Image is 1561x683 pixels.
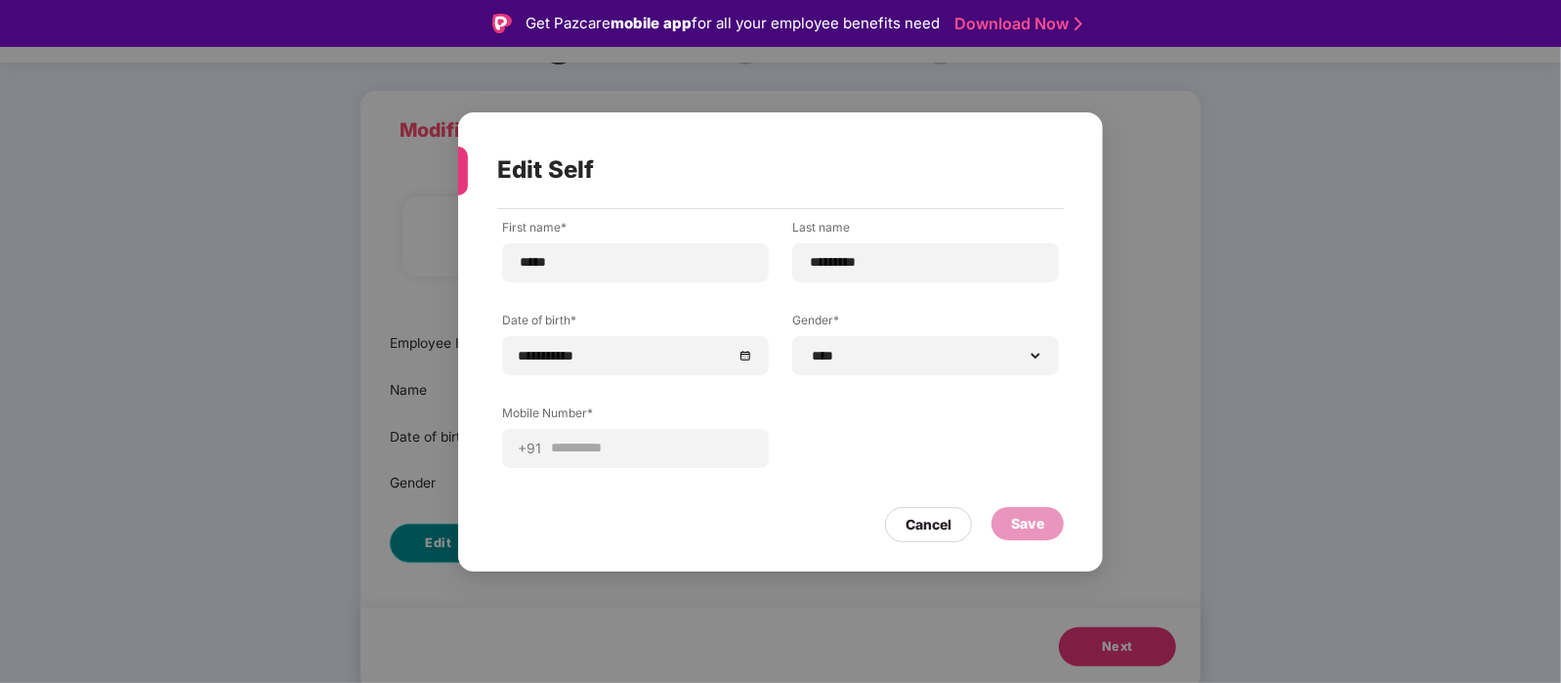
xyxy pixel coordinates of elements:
[502,404,769,428] label: Mobile Number*
[906,513,951,534] div: Cancel
[502,218,769,242] label: First name*
[502,311,769,335] label: Date of birth*
[526,12,940,35] div: Get Pazcare for all your employee benefits need
[792,311,1059,335] label: Gender*
[611,14,692,32] strong: mobile app
[492,14,512,33] img: Logo
[954,14,1076,34] a: Download Now
[518,439,549,457] span: +91
[497,132,1017,208] div: Edit Self
[1011,512,1044,534] div: Save
[1075,14,1082,34] img: Stroke
[792,218,1059,242] label: Last name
